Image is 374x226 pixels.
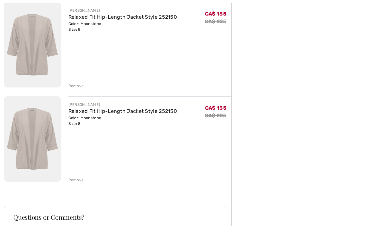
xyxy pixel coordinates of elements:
img: Relaxed Fit Hip-Length Jacket Style 252150 [4,2,61,87]
s: CA$ 225 [205,113,226,119]
s: CA$ 225 [205,18,226,24]
a: Relaxed Fit Hip-Length Jacket Style 252150 [68,14,177,20]
span: CA$ 135 [205,105,226,111]
a: Relaxed Fit Hip-Length Jacket Style 252150 [68,108,177,114]
div: Color: Moonstone Size: 8 [68,115,177,126]
h3: Questions or Comments? [13,214,217,220]
div: Color: Moonstone Size: 8 [68,21,177,32]
div: Remove [68,177,84,183]
div: [PERSON_NAME] [68,8,177,13]
span: CA$ 135 [205,11,226,17]
div: [PERSON_NAME] [68,102,177,107]
div: Remove [68,83,84,89]
img: Relaxed Fit Hip-Length Jacket Style 252150 [4,96,61,182]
